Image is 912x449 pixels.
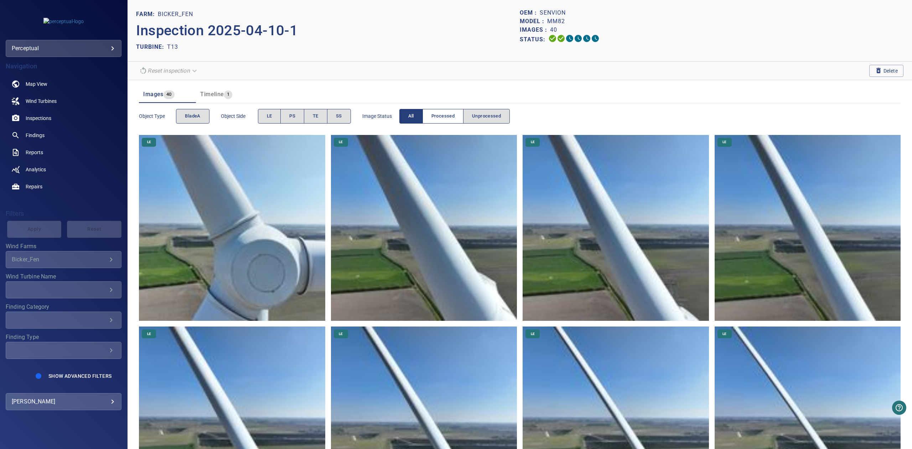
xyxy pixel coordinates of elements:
span: TE [313,112,318,120]
label: Wind Farms [6,244,121,249]
span: LE [335,140,347,145]
span: LE [143,331,155,336]
span: LE [267,112,272,120]
svg: Selecting 0% [565,34,574,43]
div: Wind Turbine Name [6,281,121,298]
button: Show Advanced Filters [44,370,116,382]
p: Model : [520,17,547,26]
span: 40 [164,90,175,99]
p: MM82 [547,17,565,26]
span: PS [289,112,295,120]
a: reports noActive [6,144,121,161]
p: T13 [167,43,178,51]
div: perceptual [12,43,115,54]
svg: Data Formatted 100% [557,34,565,43]
div: perceptual [6,40,121,57]
label: Finding Type [6,334,121,340]
div: Reset inspection [136,64,201,77]
div: Finding Type [6,342,121,359]
button: LE [258,109,281,124]
label: Wind Turbine Name [6,274,121,280]
label: Finding Category [6,304,121,310]
svg: ML Processing 0% [574,34,582,43]
span: Delete [875,67,898,75]
a: analytics noActive [6,161,121,178]
p: Inspection 2025-04-10-1 [136,20,520,41]
p: OEM : [520,9,540,17]
a: inspections noActive [6,110,121,127]
div: objectSide [258,109,351,124]
p: TURBINE: [136,43,167,51]
p: Senvion [540,9,566,17]
span: Image Status [362,113,399,120]
span: Timeline [200,91,224,98]
a: windturbines noActive [6,93,121,110]
div: Finding Category [6,312,121,329]
span: Inspections [26,115,51,122]
span: Processed [431,112,455,120]
p: Bicker_Fen [158,10,193,19]
button: Processed [423,109,463,124]
p: Images : [520,26,550,34]
div: [PERSON_NAME] [12,396,115,407]
button: Unprocessed [463,109,510,124]
button: bladeA [176,109,209,124]
h4: Filters [6,210,121,217]
svg: Matching 0% [582,34,591,43]
div: Bicker_Fen [12,256,107,263]
button: TE [304,109,327,124]
span: Unprocessed [472,112,501,120]
div: Wind Farms [6,251,121,268]
em: Reset inspection [147,67,190,74]
div: imageStatus [399,109,510,124]
a: findings noActive [6,127,121,144]
button: All [399,109,423,124]
span: LE [718,140,731,145]
span: Show Advanced Filters [48,373,112,379]
span: Findings [26,132,45,139]
div: Unable to reset the inspection due to your user permissions [136,64,201,77]
button: Delete [869,65,903,77]
button: PS [280,109,304,124]
span: All [408,112,414,120]
span: bladeA [185,112,200,120]
span: Wind Turbines [26,98,57,105]
span: Repairs [26,183,42,190]
span: 1 [224,90,232,99]
span: LE [527,331,539,336]
span: Analytics [26,166,46,173]
h4: Navigation [6,63,121,70]
p: Status: [520,34,548,45]
span: Object Side [221,113,258,120]
a: map noActive [6,75,121,93]
span: LE [718,331,731,336]
span: Images [143,91,163,98]
svg: Classification 0% [591,34,600,43]
span: SS [336,112,342,120]
p: FARM: [136,10,158,19]
p: 40 [550,26,557,34]
button: SS [327,109,351,124]
span: LE [335,331,347,336]
span: Map View [26,80,47,88]
span: LE [527,140,539,145]
span: Object type [139,113,176,120]
span: LE [143,140,155,145]
svg: Uploading 100% [548,34,557,43]
img: perceptual-logo [43,18,84,25]
a: repairs noActive [6,178,121,195]
span: Reports [26,149,43,156]
div: objectType [176,109,209,124]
